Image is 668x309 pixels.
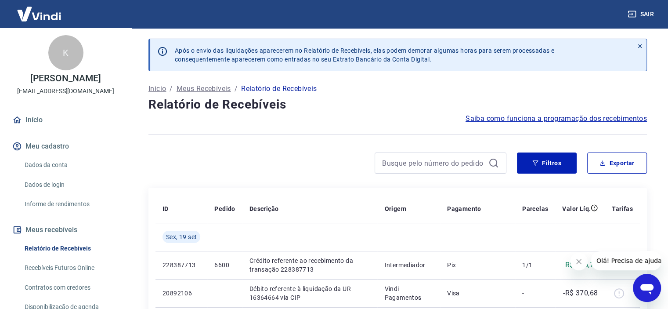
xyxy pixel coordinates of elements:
button: Exportar [587,153,647,174]
p: - [522,289,548,298]
a: Recebíveis Futuros Online [21,259,121,277]
p: Após o envio das liquidações aparecerem no Relatório de Recebíveis, elas podem demorar algumas ho... [175,46,554,64]
p: / [235,84,238,94]
p: [EMAIL_ADDRESS][DOMAIN_NAME] [17,87,114,96]
a: Relatório de Recebíveis [21,240,121,258]
p: 6600 [214,261,235,269]
p: Intermediador [384,261,433,269]
button: Meus recebíveis [11,220,121,240]
p: Vindi Pagamentos [384,284,433,302]
a: Início [11,110,121,130]
img: Vindi [11,0,68,27]
p: 1/1 [522,261,548,269]
p: Tarifas [612,204,633,213]
span: Olá! Precisa de ajuda? [5,6,74,13]
p: Origem [384,204,406,213]
p: Débito referente à liquidação da UR 16364664 via CIP [249,284,371,302]
iframe: Fechar mensagem [570,253,588,270]
button: Filtros [517,153,577,174]
p: R$ 476,73 [565,260,598,270]
p: Pagamento [447,204,481,213]
iframe: Botão para abrir a janela de mensagens [633,274,661,302]
a: Contratos com credores [21,279,121,297]
p: Pedido [214,204,235,213]
span: Sex, 19 set [166,233,197,241]
p: Pix [447,261,508,269]
a: Saiba como funciona a programação dos recebimentos [466,113,647,124]
div: K [48,35,83,70]
p: 20892106 [162,289,200,298]
button: Meu cadastro [11,137,121,156]
p: Descrição [249,204,279,213]
a: Informe de rendimentos [21,195,121,213]
p: 228387713 [162,261,200,269]
p: -R$ 370,68 [563,288,598,298]
p: ID [162,204,169,213]
iframe: Mensagem da empresa [591,251,661,270]
h4: Relatório de Recebíveis [148,96,647,113]
p: Crédito referente ao recebimento da transação 228387713 [249,256,371,274]
p: Valor Líq. [562,204,591,213]
button: Sair [626,6,657,22]
p: [PERSON_NAME] [30,74,101,83]
a: Início [148,84,166,94]
input: Busque pelo número do pedido [382,156,485,170]
a: Dados de login [21,176,121,194]
a: Meus Recebíveis [177,84,231,94]
p: / [170,84,173,94]
p: Visa [447,289,508,298]
p: Relatório de Recebíveis [241,84,317,94]
p: Parcelas [522,204,548,213]
a: Dados da conta [21,156,121,174]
